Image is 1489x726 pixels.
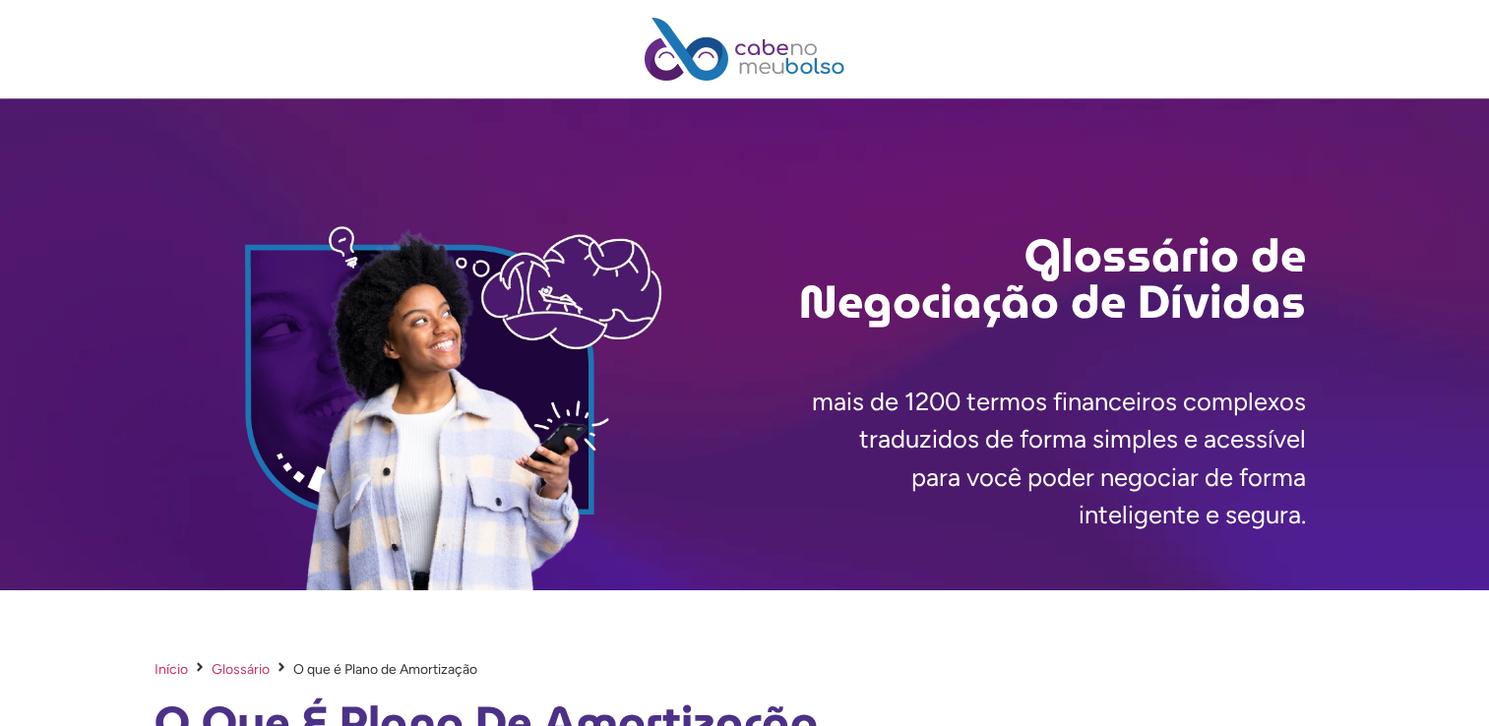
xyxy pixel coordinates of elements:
[645,18,845,81] img: Cabe no Meu Bolso
[745,233,1306,325] h2: Glossário de Negociação de Dívidas
[293,659,477,680] span: O que é Plano de Amortização
[745,383,1306,534] p: mais de 1200 termos financeiros complexos traduzidos de forma simples e acessível para você poder...
[155,659,188,680] a: Início
[212,659,270,680] a: Glossário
